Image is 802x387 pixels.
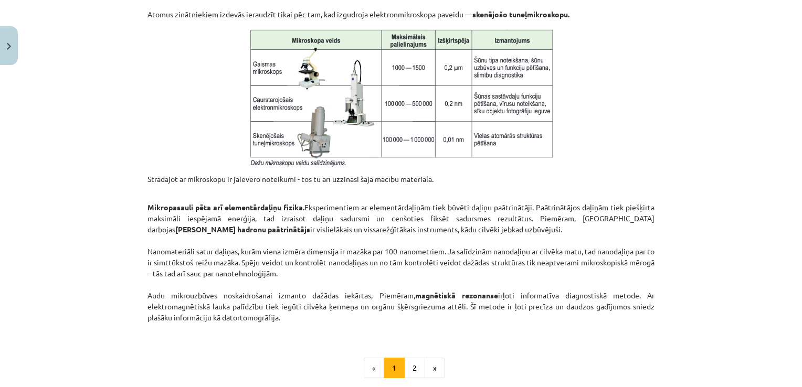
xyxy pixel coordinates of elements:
[147,174,655,185] p: Strādājot ar mikroskopu ir jāievēro noteikumi - tos tu arī uzzināsi šajā mācību materiālā.
[7,43,11,50] img: icon-close-lesson-0947bae3869378f0d4975bcd49f059093ad1ed9edebbc8119c70593378902aed.svg
[175,224,310,234] strong: [PERSON_NAME] hadronu paātrinātājs
[425,358,445,379] button: »
[147,202,211,212] strong: Mikropasauli pēta
[404,358,425,379] button: 2
[213,202,304,212] strong: arī elementārdaļiņu fizika.
[415,291,498,300] strong: magnētiskā rezonanse
[147,191,655,334] p: Eksperimentiem ar elementārdaļiņām tiek būvēti daļiņu paātrinātāji. Paātrinātājos daļiņām tiek pi...
[472,9,569,19] strong: skenējošo tuneļmikroskopu.
[384,358,405,379] button: 1
[147,358,655,379] nav: Page navigation example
